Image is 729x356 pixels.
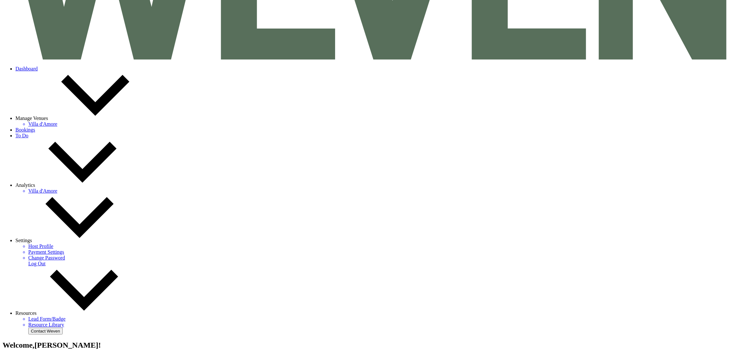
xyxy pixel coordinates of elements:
a: Payment Settings [28,249,726,255]
a: Lead Form/Badge [28,316,726,322]
a: Villa d'Amore [28,121,726,127]
a: Bookings [15,127,35,132]
span: [PERSON_NAME] ! [34,341,101,349]
a: Dashboard [15,66,38,71]
span: Resources [15,310,37,316]
a: To Do [15,133,28,138]
h2: Welcome, [3,341,726,350]
a: Host Profile [28,243,726,249]
span: Manage Venues [15,115,48,121]
span: Analytics [15,182,35,188]
span: Settings [15,238,32,243]
button: Contact Weven [28,328,63,334]
a: Villa d'Amore [28,188,726,194]
a: Resource Library [28,322,726,328]
a: Change Password [28,255,726,261]
a: Log Out [28,261,46,266]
